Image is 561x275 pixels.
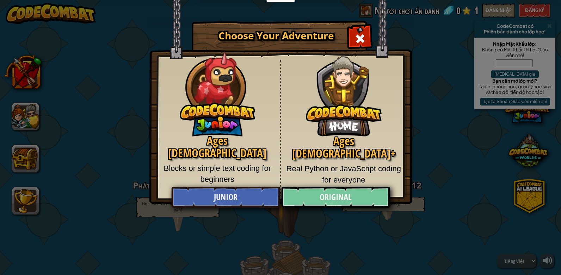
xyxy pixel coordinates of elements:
a: Junior [171,187,280,208]
p: Blocks or simple text coding for beginners [160,163,275,185]
p: Real Python or JavaScript coding for everyone [286,163,402,185]
a: Original [281,187,390,208]
img: CodeCombat Junior hero character [180,47,255,136]
div: Close modal [349,27,371,49]
img: CodeCombat Original hero character [306,44,382,136]
h1: Choose Your Adventure [204,30,349,41]
h2: Ages [DEMOGRAPHIC_DATA] [160,135,275,159]
h2: Ages [DEMOGRAPHIC_DATA]+ [286,135,402,160]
